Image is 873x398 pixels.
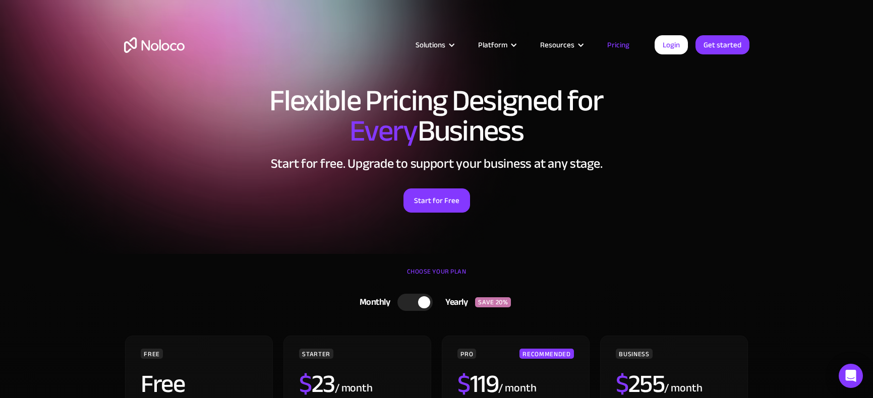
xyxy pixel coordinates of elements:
[416,38,445,51] div: Solutions
[124,264,749,289] div: CHOOSE YOUR PLAN
[141,349,163,359] div: FREE
[695,35,749,54] a: Get started
[403,38,465,51] div: Solutions
[519,349,573,359] div: RECOMMENDED
[655,35,688,54] a: Login
[299,349,333,359] div: STARTER
[478,38,507,51] div: Platform
[664,380,702,396] div: / month
[124,37,185,53] a: home
[433,295,475,310] div: Yearly
[403,188,470,213] a: Start for Free
[616,371,664,396] h2: 255
[528,38,595,51] div: Resources
[124,86,749,146] h1: Flexible Pricing Designed for Business
[839,364,863,388] div: Open Intercom Messenger
[595,38,642,51] a: Pricing
[347,295,398,310] div: Monthly
[299,371,335,396] h2: 23
[350,103,418,159] span: Every
[475,297,511,307] div: SAVE 20%
[457,371,498,396] h2: 119
[124,156,749,171] h2: Start for free. Upgrade to support your business at any stage.
[540,38,574,51] div: Resources
[498,380,536,396] div: / month
[465,38,528,51] div: Platform
[616,349,652,359] div: BUSINESS
[335,380,373,396] div: / month
[141,371,185,396] h2: Free
[457,349,476,359] div: PRO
